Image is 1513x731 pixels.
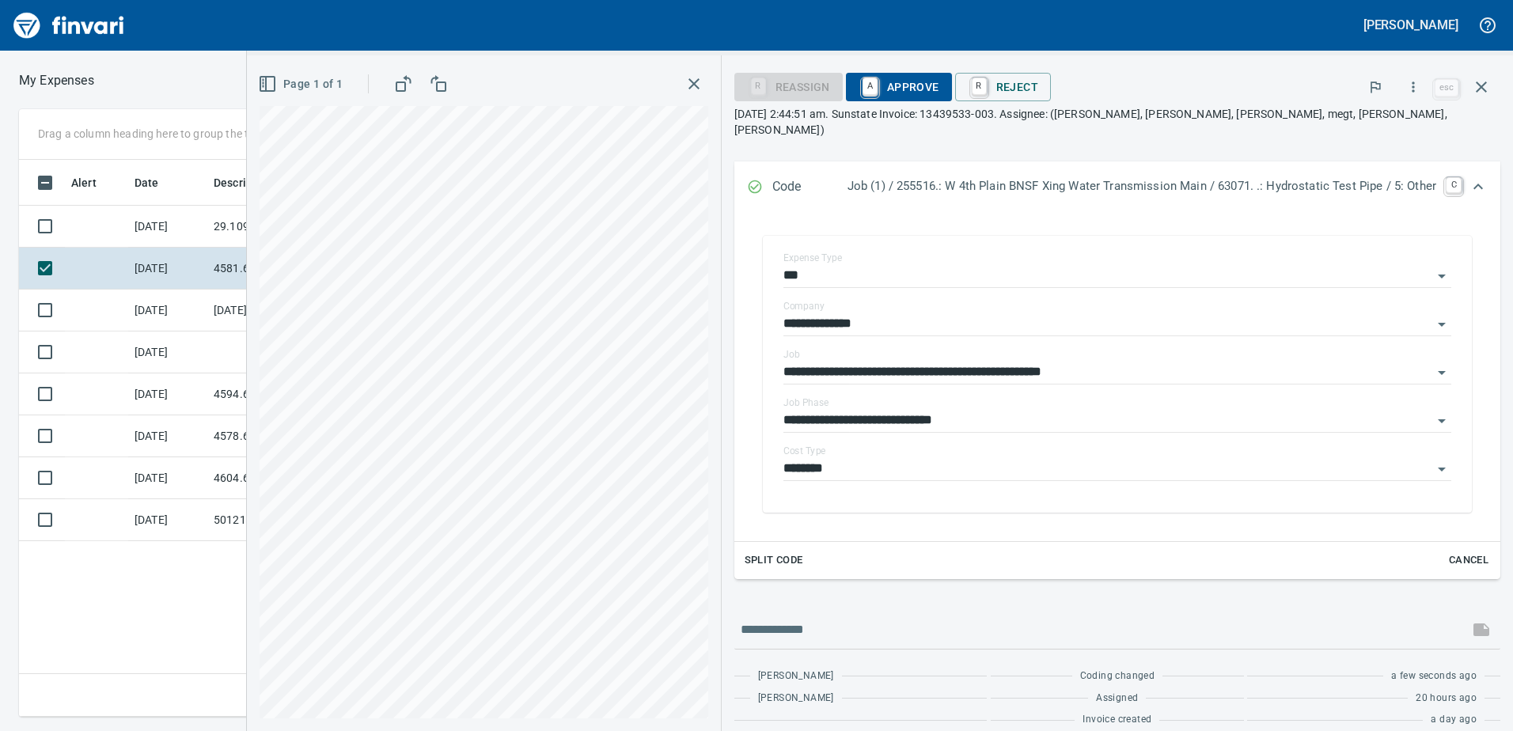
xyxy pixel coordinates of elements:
[255,70,349,99] button: Page 1 of 1
[1359,13,1462,37] button: [PERSON_NAME]
[846,73,952,101] button: AApprove
[758,691,834,706] span: [PERSON_NAME]
[135,173,180,192] span: Date
[71,173,97,192] span: Alert
[1416,691,1477,706] span: 20 hours ago
[128,248,207,290] td: [DATE]
[1431,313,1453,335] button: Open
[783,350,800,359] label: Job
[128,331,207,373] td: [DATE]
[1083,712,1151,728] span: Invoice created
[783,446,826,456] label: Cost Type
[128,290,207,331] td: [DATE]
[71,173,117,192] span: Alert
[745,551,803,570] span: Split Code
[207,457,350,499] td: 4604.65
[214,173,273,192] span: Description
[848,177,1436,195] p: Job (1) / 255516.: W 4th Plain BNSF Xing Water Transmission Main / 63071. .: Hydrostatic Test Pip...
[135,173,159,192] span: Date
[734,214,1500,579] div: Expand
[207,415,350,457] td: 4578.65
[1443,548,1494,573] button: Cancel
[734,79,843,93] div: Reassign
[38,126,270,142] p: Drag a column heading here to group the table
[128,415,207,457] td: [DATE]
[1431,265,1453,287] button: Open
[128,457,207,499] td: [DATE]
[1431,458,1453,480] button: Open
[207,373,350,415] td: 4594.65
[1396,70,1431,104] button: More
[214,173,294,192] span: Description
[19,71,94,90] nav: breadcrumb
[1435,79,1458,97] a: esc
[783,398,829,407] label: Job Phase
[9,6,128,44] img: Finvari
[207,290,350,331] td: [DATE] Invoice 195514110 from Uline Inc (1-24846)
[207,206,350,248] td: 29.10989.65
[128,499,207,541] td: [DATE]
[1431,410,1453,432] button: Open
[734,106,1500,138] p: [DATE] 2:44:51 am. Sunstate Invoice: 13439533-003. Assignee: ([PERSON_NAME], [PERSON_NAME], [PERS...
[207,248,350,290] td: 4581.65
[1358,70,1393,104] button: Flag
[955,73,1051,101] button: RReject
[207,499,350,541] td: 501211
[741,548,807,573] button: Split Code
[859,74,939,100] span: Approve
[772,177,848,198] p: Code
[128,206,207,248] td: [DATE]
[1462,611,1500,649] span: This records your message into the invoice and notifies anyone mentioned
[1080,669,1155,684] span: Coding changed
[1391,669,1477,684] span: a few seconds ago
[783,301,825,311] label: Company
[1446,177,1462,193] a: C
[1096,691,1138,706] span: Assigned
[968,74,1038,100] span: Reject
[19,71,94,90] p: My Expenses
[863,78,878,95] a: A
[783,253,842,263] label: Expense Type
[972,78,987,95] a: R
[1431,68,1500,106] span: Close invoice
[261,74,343,94] span: Page 1 of 1
[758,669,834,684] span: [PERSON_NAME]
[128,373,207,415] td: [DATE]
[1431,712,1477,728] span: a day ago
[1431,362,1453,384] button: Open
[734,161,1500,214] div: Expand
[1363,17,1458,33] h5: [PERSON_NAME]
[1447,551,1490,570] span: Cancel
